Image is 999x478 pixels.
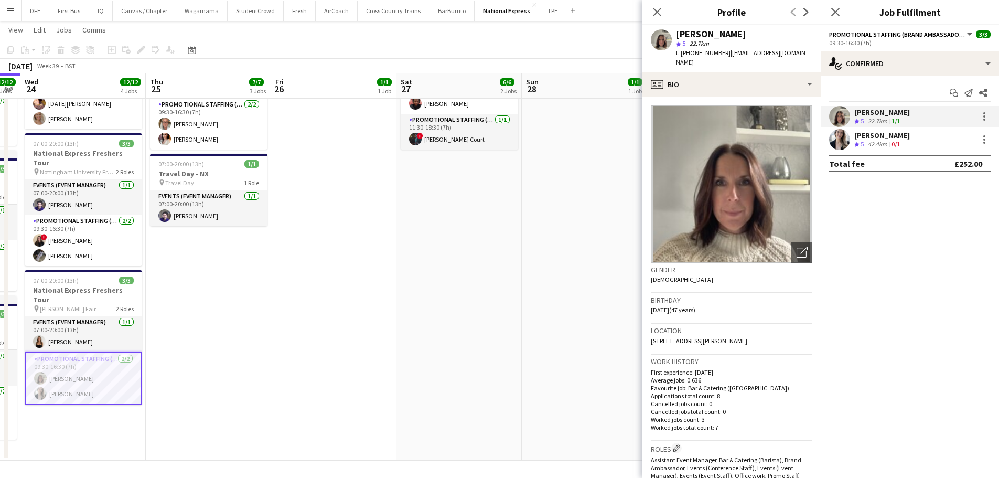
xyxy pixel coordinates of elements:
button: Wagamama [176,1,228,21]
div: BST [65,62,76,70]
span: [DATE] (47 years) [651,306,695,314]
button: First Bus [49,1,89,21]
h3: Job Fulfilment [821,5,999,19]
span: Promotional Staffing (Brand Ambassadors) [829,30,965,38]
button: Cross Country Trains [358,1,429,21]
a: Jobs [52,23,76,37]
span: View [8,25,23,35]
div: 09:30-16:30 (7h) [829,39,991,47]
div: Confirmed [821,51,999,76]
div: [PERSON_NAME] [676,29,746,39]
a: View [4,23,27,37]
button: Fresh [284,1,316,21]
span: 22.7km [688,39,711,47]
h3: Gender [651,265,812,274]
button: BarBurrito [429,1,475,21]
span: [STREET_ADDRESS][PERSON_NAME] [651,337,747,345]
button: Canvas / Chapter [113,1,176,21]
span: Comms [82,25,106,35]
span: Week 39 [35,62,61,70]
div: 42.4km [866,140,889,149]
p: First experience: [DATE] [651,368,812,376]
span: | [EMAIL_ADDRESS][DOMAIN_NAME] [676,49,809,66]
a: Edit [29,23,50,37]
app-skills-label: 0/1 [891,140,900,148]
button: IQ [89,1,113,21]
p: Favourite job: Bar & Catering ([GEOGRAPHIC_DATA]) [651,384,812,392]
span: 5 [682,39,685,47]
button: National Express [475,1,539,21]
button: TPE [539,1,566,21]
img: Crew avatar or photo [651,105,812,263]
h3: Roles [651,443,812,454]
div: £252.00 [954,158,982,169]
div: Open photos pop-in [791,242,812,263]
span: [DEMOGRAPHIC_DATA] [651,275,713,283]
h3: Location [651,326,812,335]
p: Cancelled jobs count: 0 [651,400,812,408]
p: Worked jobs total count: 7 [651,423,812,431]
a: Comms [78,23,110,37]
h3: Profile [642,5,821,19]
div: [DATE] [8,61,33,71]
button: DFE [22,1,49,21]
span: 5 [861,140,864,148]
span: Jobs [56,25,72,35]
p: Cancelled jobs total count: 0 [651,408,812,416]
button: StudentCrowd [228,1,284,21]
div: Total fee [829,158,865,169]
p: Average jobs: 0.636 [651,376,812,384]
span: t. [PHONE_NUMBER] [676,49,731,57]
div: Bio [642,72,821,97]
button: Promotional Staffing (Brand Ambassadors) [829,30,974,38]
h3: Birthday [651,295,812,305]
div: 22.7km [866,117,889,126]
div: [PERSON_NAME] [854,108,910,117]
h3: Work history [651,357,812,366]
span: Edit [34,25,46,35]
div: [PERSON_NAME] [854,131,910,140]
app-skills-label: 1/1 [891,117,900,125]
p: Applications total count: 8 [651,392,812,400]
span: 5 [861,117,864,125]
button: AirCoach [316,1,358,21]
span: 3/3 [976,30,991,38]
p: Worked jobs count: 3 [651,416,812,423]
